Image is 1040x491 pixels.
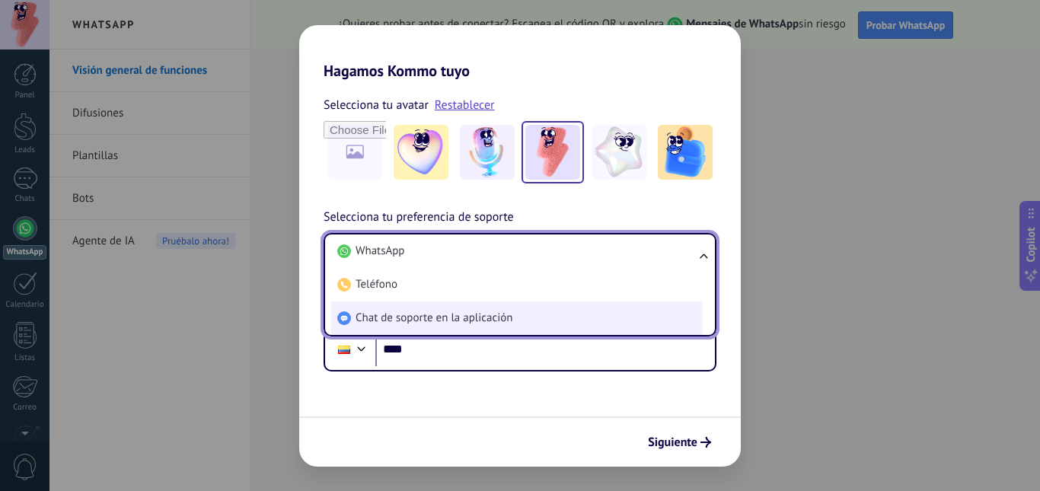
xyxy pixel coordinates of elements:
[356,244,404,259] span: WhatsApp
[592,125,646,180] img: -4.jpeg
[658,125,713,180] img: -5.jpeg
[324,95,429,115] span: Selecciona tu avatar
[648,437,697,448] span: Siguiente
[525,125,580,180] img: -3.jpeg
[435,97,495,113] a: Restablecer
[460,125,515,180] img: -2.jpeg
[299,25,741,80] h2: Hagamos Kommo tuyo
[324,208,514,228] span: Selecciona tu preferencia de soporte
[356,311,512,326] span: Chat de soporte en la aplicación
[356,277,397,292] span: Teléfono
[641,429,718,455] button: Siguiente
[394,125,448,180] img: -1.jpeg
[330,333,359,365] div: Ecuador: + 593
